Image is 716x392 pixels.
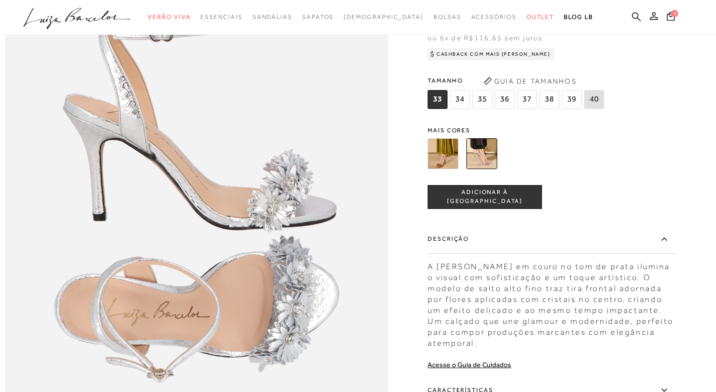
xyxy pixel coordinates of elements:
[428,73,607,88] span: Tamanho
[200,8,242,26] a: categoryNavScreenReaderText
[253,8,292,26] a: categoryNavScreenReaderText
[527,8,554,26] a: categoryNavScreenReaderText
[428,224,676,253] label: Descrição
[428,188,541,205] span: ADICIONAR À [GEOGRAPHIC_DATA]
[664,11,678,24] button: 0
[428,360,511,368] a: Acesse o Guia de Cuidados
[428,256,676,348] div: A [PERSON_NAME] em couro no tom de prata ilumina o visual com sofisticação e um toque artístico. ...
[148,13,190,20] span: Verão Viva
[428,90,447,108] span: 33
[517,90,537,108] span: 37
[539,90,559,108] span: 38
[428,34,542,42] span: ou 6x de R$116,65 sem juros
[471,8,517,26] a: categoryNavScreenReaderText
[428,185,542,208] button: ADICIONAR À [GEOGRAPHIC_DATA]
[527,13,554,20] span: Outlet
[253,13,292,20] span: Sandálias
[472,90,492,108] span: 35
[562,90,582,108] span: 39
[434,8,461,26] a: categoryNavScreenReaderText
[450,90,470,108] span: 34
[564,13,593,20] span: BLOG LB
[671,10,678,17] span: 0
[148,8,190,26] a: categoryNavScreenReaderText
[466,138,497,169] img: SANDÁLIA DE SALTO ALTO EM COURO COBRA PRATA COM FLORES APLICADAS
[428,48,554,60] div: Cashback com Mais [PERSON_NAME]
[480,73,580,89] button: Guia de Tamanhos
[428,127,676,133] span: Mais cores
[584,90,604,108] span: 40
[302,13,334,20] span: Sapatos
[200,13,242,20] span: Essenciais
[471,13,517,20] span: Acessórios
[302,8,334,26] a: categoryNavScreenReaderText
[564,8,593,26] a: BLOG LB
[428,138,458,169] img: SANDÁLIA DE SALTO ALTO EM COURO COBRA DOURADO COM FLORES APLICADAS
[434,13,461,20] span: Bolsas
[495,90,515,108] span: 36
[344,8,424,26] a: noSubCategoriesText
[344,13,424,20] span: [DEMOGRAPHIC_DATA]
